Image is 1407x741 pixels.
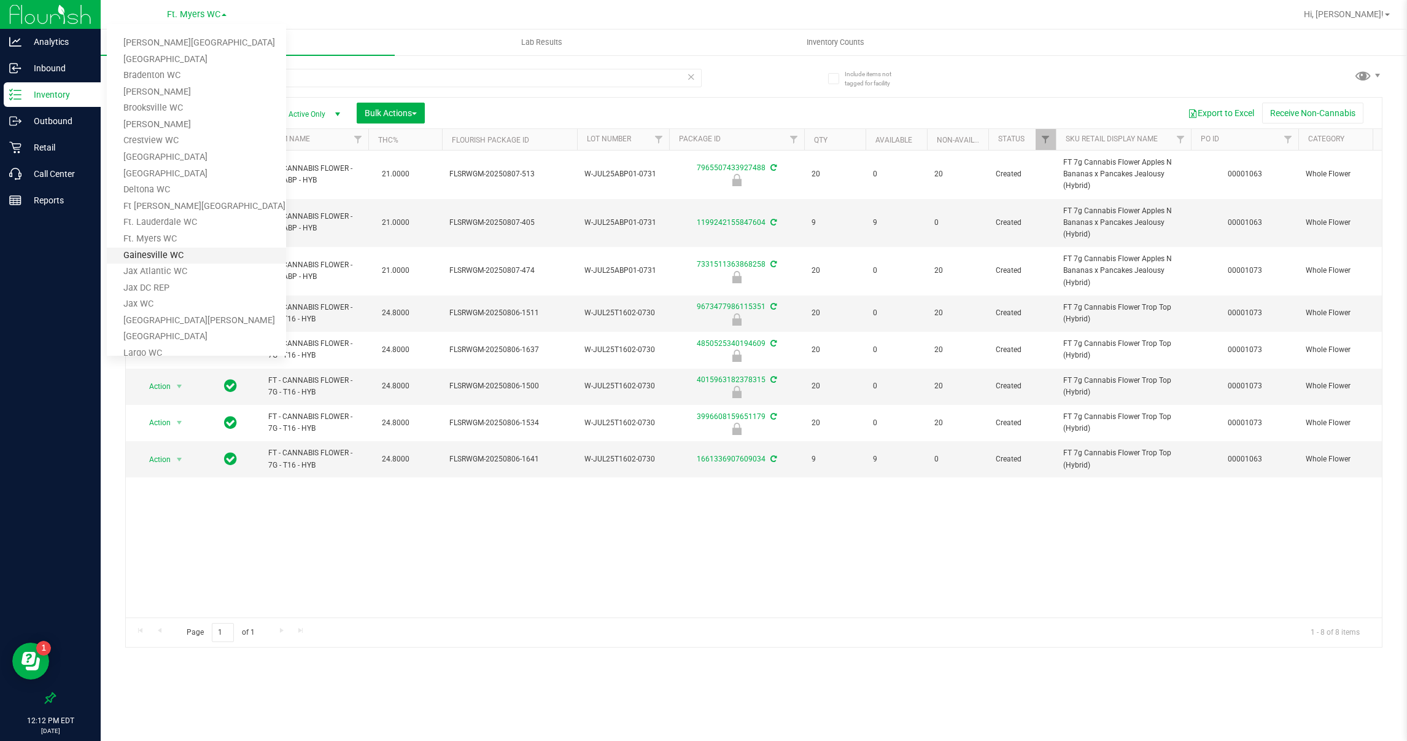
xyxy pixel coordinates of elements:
[996,168,1048,180] span: Created
[376,304,416,322] span: 24.8000
[107,35,286,52] a: [PERSON_NAME][GEOGRAPHIC_DATA]
[36,641,51,656] iframe: Resource center unread badge
[769,375,777,384] span: Sync from Compliance System
[1063,338,1184,361] span: FT 7g Cannabis Flower Trop Top (Hybrid)
[814,136,828,144] a: Qty
[9,194,21,206] inline-svg: Reports
[107,345,286,362] a: Largo WC
[268,411,361,434] span: FT - CANNABIS FLOWER - 7G - T16 - HYB
[667,423,806,435] div: Newly Received
[268,259,361,283] span: FT - CANNABIS FLOWER - 7G - ABP - HYB
[9,62,21,74] inline-svg: Inbound
[934,380,981,392] span: 20
[584,453,662,465] span: W-JUL25T1602-0730
[934,453,981,465] span: 0
[1063,302,1184,325] span: FT 7g Cannabis Flower Trop Top (Hybrid)
[584,265,662,276] span: W-JUL25ABP01-0731
[1306,217,1398,229] span: Whole Flower
[996,344,1048,356] span: Created
[934,265,981,276] span: 20
[934,417,981,429] span: 20
[1036,129,1056,150] a: Filter
[107,166,286,182] a: [GEOGRAPHIC_DATA]
[268,163,361,186] span: FT - CANNABIS FLOWER - 7G - ABP - HYB
[268,302,361,325] span: FT - CANNABIS FLOWER - 7G - T16 - HYB
[1228,266,1262,275] a: 00001073
[697,455,766,463] a: 1661336907609034
[348,129,368,150] a: Filter
[1228,170,1262,178] a: 00001063
[1228,308,1262,317] a: 00001073
[125,69,702,87] input: Search Package ID, Item Name, SKU, Lot or Part Number...
[224,414,237,431] span: In Sync
[812,168,858,180] span: 20
[873,168,920,180] span: 0
[937,136,991,144] a: Non-Available
[679,135,721,143] a: Package ID
[365,108,417,118] span: Bulk Actions
[996,453,1048,465] span: Created
[934,168,981,180] span: 20
[689,29,983,55] a: Inventory Counts
[812,344,858,356] span: 20
[107,133,286,149] a: Crestview WC
[376,414,416,432] span: 24.8000
[107,84,286,101] a: [PERSON_NAME]
[268,375,361,398] span: FT - CANNABIS FLOWER - 7G - T16 - HYB
[996,217,1048,229] span: Created
[934,344,981,356] span: 20
[587,135,631,143] a: Lot Number
[9,141,21,154] inline-svg: Retail
[9,36,21,48] inline-svg: Analytics
[790,37,881,48] span: Inventory Counts
[584,307,662,319] span: W-JUL25T1602-0730
[21,87,95,102] p: Inventory
[697,218,766,227] a: 1199242155847604
[998,135,1025,143] a: Status
[107,149,286,166] a: [GEOGRAPHIC_DATA]
[697,375,766,384] a: 4015963182378315
[1201,135,1219,143] a: PO ID
[172,378,187,395] span: select
[1308,135,1344,143] a: Category
[812,307,858,319] span: 20
[697,260,766,269] a: 7331511363868258
[107,182,286,198] a: Deltona WC
[107,296,286,313] a: Jax WC
[1066,135,1158,143] a: Sku Retail Display Name
[138,451,171,468] span: Action
[873,217,920,229] span: 9
[101,37,395,48] span: Inventory
[9,168,21,180] inline-svg: Call Center
[1063,205,1184,241] span: FT 7g Cannabis Flower Apples N Bananas x Pancakes Jealousy (Hybrid)
[769,412,777,421] span: Sync from Compliance System
[21,34,95,49] p: Analytics
[44,692,56,704] label: Pin the sidebar to full width on large screens
[138,414,171,431] span: Action
[449,217,570,229] span: FLSRWGM-20250807-405
[107,117,286,133] a: [PERSON_NAME]
[395,29,689,55] a: Lab Results
[107,313,286,329] a: [GEOGRAPHIC_DATA][PERSON_NAME]
[934,217,981,229] span: 0
[107,100,286,117] a: Brooksville WC
[1228,345,1262,354] a: 00001073
[875,136,912,144] a: Available
[449,417,570,429] span: FLSRWGM-20250806-1534
[812,417,858,429] span: 20
[107,329,286,345] a: [GEOGRAPHIC_DATA]
[376,450,416,468] span: 24.8000
[769,339,777,348] span: Sync from Compliance System
[1228,418,1262,427] a: 00001073
[584,344,662,356] span: W-JUL25T1602-0730
[138,378,171,395] span: Action
[845,69,906,88] span: Include items not tagged for facility
[449,307,570,319] span: FLSRWGM-20250806-1511
[449,380,570,392] span: FLSRWGM-20250806-1500
[107,214,286,231] a: Ft. Lauderdale WC
[667,350,806,362] div: Newly Received
[9,115,21,127] inline-svg: Outbound
[667,386,806,398] div: Newly Received
[107,264,286,280] a: Jax Atlantic WC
